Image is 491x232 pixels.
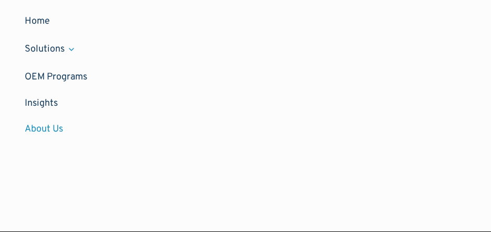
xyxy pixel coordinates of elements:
[25,8,467,34] a: Home
[25,90,467,116] a: Insights
[25,34,467,64] div: Solutions
[25,116,467,142] a: About Us
[25,43,65,56] div: Solutions
[25,64,467,90] a: OEM Programs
